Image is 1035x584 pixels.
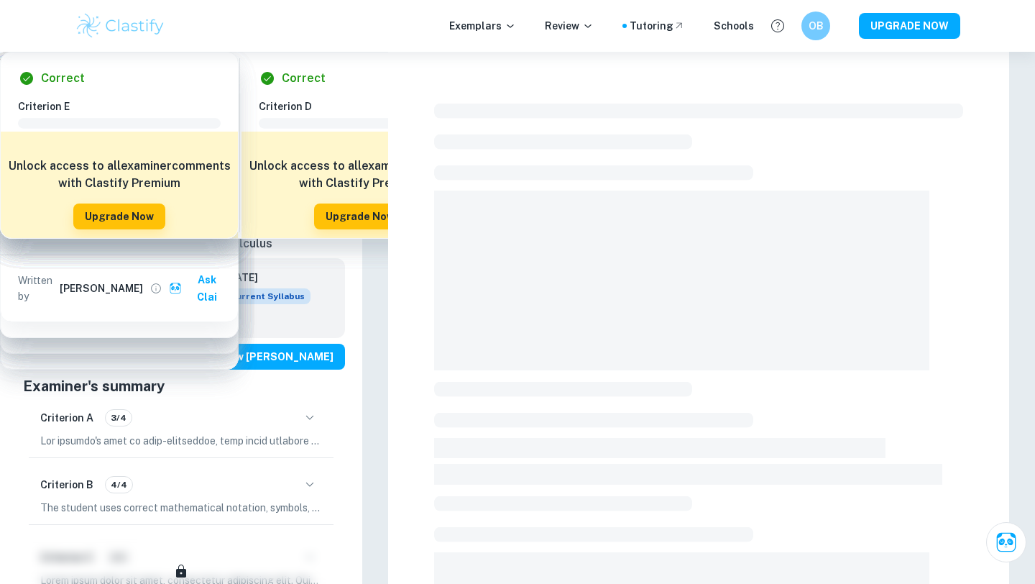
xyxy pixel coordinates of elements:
h6: Criterion E [18,99,232,114]
h6: Unlock access to all examiner comments with Clastify Premium [8,158,231,192]
h6: Criterion D [259,99,473,114]
span: 3/4 [106,411,132,424]
button: View full profile [146,278,166,298]
button: OB [801,12,830,40]
button: Ask Clai [166,267,232,310]
button: Help and Feedback [765,14,790,38]
h6: [PERSON_NAME] [60,280,143,296]
h6: Unlock access to all examiner comments with Clastify Premium [249,158,471,192]
p: The student uses correct mathematical notation, symbols, and terminology consistently and accurat... [40,500,322,516]
button: UPGRADE NOW [859,13,960,39]
h6: Criterion A [40,410,93,426]
button: View [PERSON_NAME] [208,344,345,370]
p: Written by [18,273,57,304]
p: Lor ipsumdo's amet co adip-elitseddoe, temp incid utlabore etdolorem al enimadminimv, quis, nos e... [40,433,322,449]
a: Tutoring [630,18,685,34]
h6: Correct [41,70,85,87]
img: clai.svg [169,282,183,296]
span: Current Syllabus [224,288,310,304]
h6: OB [808,18,824,34]
a: Schools [714,18,754,34]
h6: Criterion B [40,477,93,493]
button: Ask Clai [986,522,1026,562]
img: Clastify logo [75,12,166,40]
button: Upgrade Now [314,204,406,229]
button: Upgrade Now [73,204,165,229]
h6: [DATE] [224,270,299,286]
div: This exemplar is based on the current syllabus. Feel free to refer to it for inspiration/ideas wh... [224,288,310,304]
h6: Correct [282,70,326,87]
p: Exemplars [449,18,516,34]
h5: Examiner's summary [23,375,339,397]
span: 4/4 [106,478,132,491]
p: Review [545,18,594,34]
